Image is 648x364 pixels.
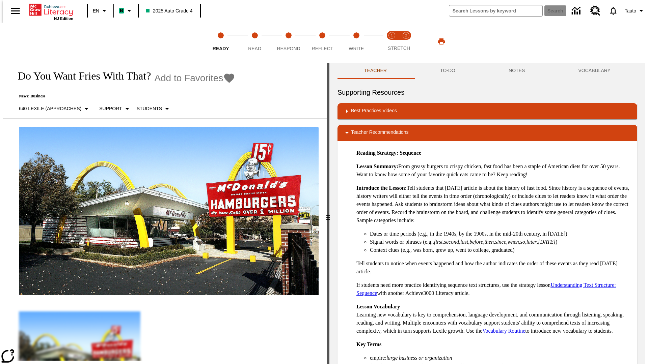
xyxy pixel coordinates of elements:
button: TO-DO [413,63,482,79]
em: when [508,239,519,245]
strong: Lesson Summary: [356,163,398,169]
li: empire: [370,354,632,362]
span: Read [248,46,261,51]
button: Language: EN, Select a language [90,5,111,17]
div: Best Practices Videos [337,103,637,119]
button: Profile/Settings [622,5,648,17]
button: Scaffolds, Support [97,103,134,115]
a: Understanding Text Structure: Sequence [356,282,616,296]
p: 640 Lexile (Approaches) [19,105,81,112]
text: 1 [391,34,393,37]
button: NOTES [482,63,551,79]
em: [DATE] [538,239,556,245]
button: Stretch Respond step 2 of 2 [396,23,416,60]
em: before [469,239,483,245]
button: Stretch Read step 1 of 2 [382,23,402,60]
div: Home [29,2,73,21]
span: B [120,6,123,15]
button: Teacher [337,63,413,79]
em: so [520,239,525,245]
div: Instructional Panel Tabs [337,63,637,79]
span: Write [349,46,364,51]
p: If students need more practice identifying sequence text structures, use the strategy lesson with... [356,281,632,297]
p: Teacher Recommendations [351,129,408,137]
button: Print [431,35,452,48]
h6: Supporting Resources [337,87,637,98]
strong: Reading Strategy: [356,150,398,156]
button: Boost Class color is mint green. Change class color [116,5,136,17]
a: Resource Center, Will open in new tab [586,2,604,20]
p: Best Practices Videos [351,107,397,115]
button: Select Lexile, 640 Lexile (Approaches) [16,103,93,115]
a: Notifications [604,2,622,20]
span: Reflect [312,46,333,51]
button: Write step 5 of 5 [337,23,376,60]
strong: Sequence [400,150,421,156]
text: 2 [405,34,407,37]
p: News: Business [11,94,235,99]
button: Respond step 3 of 5 [269,23,308,60]
span: EN [93,7,99,14]
button: Add to Favorites - Do You Want Fries With That? [154,72,235,84]
button: Open side menu [5,1,25,21]
button: Ready step 1 of 5 [201,23,240,60]
em: second [444,239,459,245]
input: search field [449,5,542,16]
em: last [460,239,468,245]
a: Vocabulary Routine [482,328,525,334]
span: Respond [277,46,300,51]
p: From greasy burgers to crispy chicken, fast food has been a staple of American diets for over 50 ... [356,162,632,179]
li: Signal words or phrases (e.g., , , , , , , , , , ) [370,238,632,246]
div: Teacher Recommendations [337,125,637,141]
p: Learning new vocabulary is key to comprehension, language development, and communication through ... [356,303,632,335]
em: later [526,239,537,245]
div: Press Enter or Spacebar and then press right and left arrow keys to move the slider [327,63,329,364]
a: Data Center [568,2,586,20]
p: Support [99,105,122,112]
div: activity [329,63,645,364]
em: large business or organization [386,355,452,361]
span: Ready [213,46,229,51]
span: Tauto [625,7,636,14]
p: Tell students to notice when events happened and how the author indicates the order of these even... [356,260,632,276]
span: NJ Edition [54,17,73,21]
button: Select Student [134,103,174,115]
span: 2025 Auto Grade 4 [146,7,193,14]
button: VOCABULARY [551,63,637,79]
div: reading [3,63,327,361]
img: One of the first McDonald's stores, with the iconic red sign and golden arches. [19,127,319,295]
p: Students [137,105,162,112]
em: since [495,239,506,245]
em: then [484,239,494,245]
li: Context clues (e.g., was born, grew up, went to college, graduated) [370,246,632,254]
p: Tell students that [DATE] article is about the history of fast food. Since history is a sequence ... [356,184,632,224]
li: Dates or time periods (e.g., in the 1940s, by the 1900s, in the mid-20th century, in [DATE]) [370,230,632,238]
span: Add to Favorites [154,73,223,84]
strong: Lesson Vocabulary [356,304,400,309]
button: Read step 2 of 5 [235,23,274,60]
strong: Introduce the Lesson: [356,185,407,191]
h1: Do You Want Fries With That? [11,70,151,82]
em: first [434,239,443,245]
span: STRETCH [388,45,410,51]
strong: Key Terms [356,341,381,347]
button: Reflect step 4 of 5 [303,23,342,60]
